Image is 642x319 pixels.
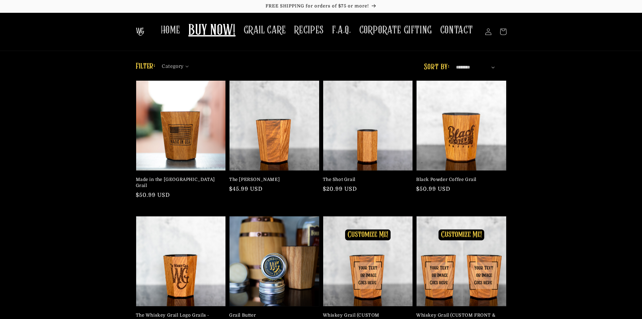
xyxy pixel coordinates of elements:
[436,20,477,41] a: CONTACT
[440,24,473,37] span: CONTACT
[240,20,290,41] a: GRAIL CARE
[136,177,222,189] a: Made in the [GEOGRAPHIC_DATA] Grail
[162,61,193,68] summary: Category
[136,60,155,73] h2: Filter:
[359,24,432,37] span: CORPORATE GIFTING
[244,24,286,37] span: GRAIL CARE
[188,22,236,40] span: BUY NOW!
[355,20,436,41] a: CORPORATE GIFTING
[424,63,449,71] label: Sort by:
[416,177,502,183] a: Black Powder Coffee Grail
[332,24,351,37] span: F.A.Q.
[290,20,328,41] a: RECIPES
[328,20,355,41] a: F.A.Q.
[229,312,315,318] a: Grail Butter
[162,63,183,70] span: Category
[7,3,635,9] p: FREE SHIPPING for orders of $75 or more!
[229,177,315,183] a: The [PERSON_NAME]
[157,20,184,41] a: HOME
[161,24,180,37] span: HOME
[294,24,324,37] span: RECIPES
[323,177,409,183] a: The Shot Grail
[184,18,240,44] a: BUY NOW!
[136,28,144,36] img: The Whiskey Grail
